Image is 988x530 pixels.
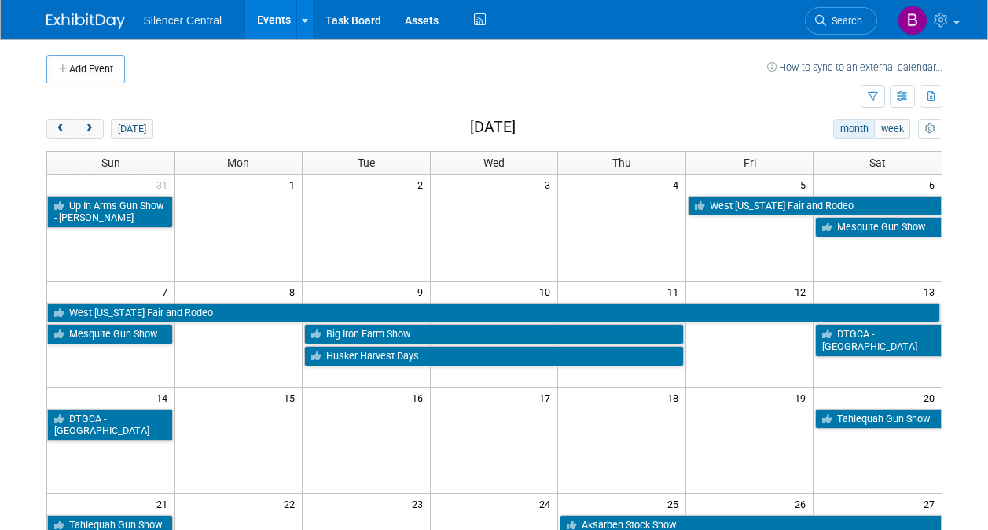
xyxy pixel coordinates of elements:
a: Mesquite Gun Show [815,217,941,237]
span: Thu [612,156,631,169]
span: 18 [666,388,685,407]
span: 12 [793,282,813,301]
button: Add Event [46,55,125,83]
button: month [833,119,875,139]
span: 7 [160,282,174,301]
span: 14 [155,388,174,407]
span: 3 [543,175,557,194]
a: West [US_STATE] Fair and Rodeo [688,196,942,216]
button: [DATE] [111,119,152,139]
span: 9 [416,282,430,301]
span: 16 [410,388,430,407]
img: Billee Page [898,6,927,35]
span: Wed [483,156,505,169]
span: 2 [416,175,430,194]
span: Search [826,15,862,27]
span: 17 [538,388,557,407]
span: 23 [410,494,430,513]
span: 1 [288,175,302,194]
button: next [75,119,104,139]
span: 21 [155,494,174,513]
span: Tue [358,156,375,169]
span: 31 [155,175,174,194]
a: West [US_STATE] Fair and Rodeo [47,303,940,323]
span: 22 [282,494,302,513]
a: DTGCA - [GEOGRAPHIC_DATA] [47,409,173,441]
a: How to sync to an external calendar... [767,61,942,73]
span: Sat [869,156,886,169]
span: 4 [671,175,685,194]
a: Husker Harvest Days [304,346,684,366]
span: 15 [282,388,302,407]
button: myCustomButton [918,119,942,139]
a: Tahlequah Gun Show [815,409,941,429]
span: 13 [922,282,942,301]
span: 11 [666,282,685,301]
span: Mon [227,156,249,169]
a: Up In Arms Gun Show - [PERSON_NAME] [47,196,173,228]
span: 27 [922,494,942,513]
span: 19 [793,388,813,407]
span: 5 [799,175,813,194]
span: Fri [744,156,756,169]
span: 20 [922,388,942,407]
span: 10 [538,282,557,301]
span: 25 [666,494,685,513]
span: 6 [927,175,942,194]
a: Search [805,7,877,35]
a: DTGCA - [GEOGRAPHIC_DATA] [815,324,941,356]
img: ExhibitDay [46,13,125,29]
span: 26 [793,494,813,513]
i: Personalize Calendar [925,124,935,134]
span: Sun [101,156,120,169]
span: Silencer Central [144,14,222,27]
span: 24 [538,494,557,513]
a: Mesquite Gun Show [47,324,173,344]
a: Big Iron Farm Show [304,324,684,344]
button: week [874,119,910,139]
h2: [DATE] [470,119,516,136]
button: prev [46,119,75,139]
span: 8 [288,282,302,301]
